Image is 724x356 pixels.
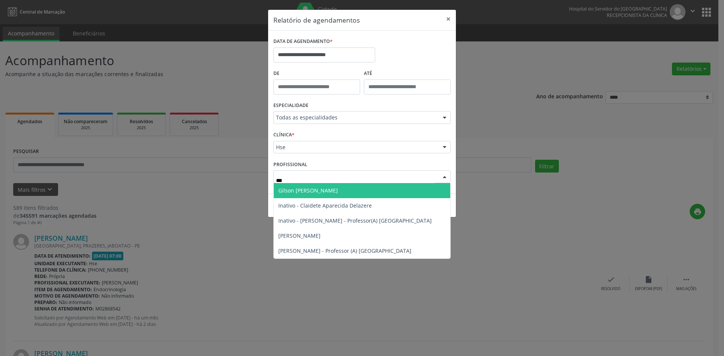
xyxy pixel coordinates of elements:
span: Hse [276,144,435,151]
span: Gilson [PERSON_NAME] [278,187,338,194]
label: PROFISSIONAL [273,159,307,170]
span: Inativo - [PERSON_NAME] - Professor(A) [GEOGRAPHIC_DATA] [278,217,432,224]
span: Todas as especialidades [276,114,435,121]
h5: Relatório de agendamentos [273,15,360,25]
label: CLÍNICA [273,129,295,141]
label: De [273,68,360,79]
span: [PERSON_NAME] - Professor (A) [GEOGRAPHIC_DATA] [278,247,411,254]
label: ESPECIALIDADE [273,100,308,112]
span: [PERSON_NAME] [278,232,321,239]
button: Close [441,10,456,28]
label: ATÉ [364,68,451,79]
label: DATA DE AGENDAMENTO [273,36,333,47]
span: Inativo - Claidete Aparecida Delazere [278,202,372,209]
